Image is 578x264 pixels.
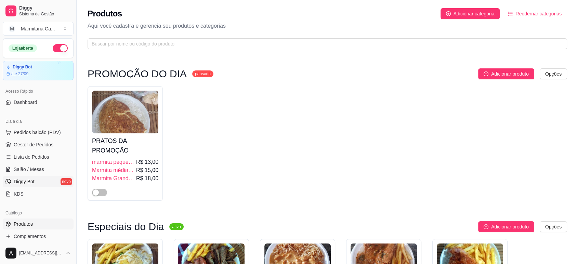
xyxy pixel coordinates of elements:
[19,250,63,256] span: [EMAIL_ADDRESS][DOMAIN_NAME]
[502,8,567,19] button: Reodernar categorias
[19,5,71,11] span: Diggy
[441,8,500,19] button: Adicionar categoria
[136,158,158,166] span: R$ 13,00
[11,71,28,77] article: até 27/09
[92,136,158,155] h4: PRATOS DA PROMOÇÃO
[88,70,187,78] h3: PROMOÇÃO DO DIA
[192,70,213,77] sup: pausada
[92,166,135,174] span: Marmita média 750ml
[92,40,557,48] input: Buscar por nome ou código do produto
[14,99,37,106] span: Dashboard
[14,178,35,185] span: Diggy Bot
[3,151,74,162] a: Lista de Pedidos
[92,174,135,183] span: Marmita Grande 1100ml
[21,25,55,32] div: Marmitaria Ca ...
[169,223,183,230] sup: ativa
[3,231,74,242] a: Complementos
[484,224,488,229] span: plus-circle
[14,190,24,197] span: KDS
[14,129,61,136] span: Pedidos balcão (PDV)
[14,154,49,160] span: Lista de Pedidos
[3,188,74,199] a: KDS
[88,223,164,231] h3: Especiais do Dia
[454,10,495,17] span: Adicionar categoria
[3,116,74,127] div: Dia a dia
[13,65,32,70] article: Diggy Bot
[14,233,46,240] span: Complementos
[491,223,529,230] span: Adicionar produto
[88,8,122,19] h2: Produtos
[484,71,488,76] span: plus-circle
[3,164,74,175] a: Salão / Mesas
[136,166,158,174] span: R$ 15,00
[3,97,74,108] a: Dashboard
[136,174,158,183] span: R$ 18,00
[545,70,562,78] span: Opções
[3,219,74,229] a: Produtos
[19,11,71,17] span: Sistema de Gestão
[478,221,534,232] button: Adicionar produto
[92,158,135,166] span: marmita pequena 500ml
[478,68,534,79] button: Adicionar produto
[508,11,513,16] span: ordered-list
[515,10,562,17] span: Reodernar categorias
[3,139,74,150] a: Gestor de Pedidos
[540,221,567,232] button: Opções
[3,176,74,187] a: Diggy Botnovo
[3,127,74,138] button: Pedidos balcão (PDV)
[545,223,562,230] span: Opções
[3,22,74,36] button: Select a team
[14,221,33,227] span: Produtos
[88,22,567,30] p: Aqui você cadastra e gerencia seu produtos e categorias
[14,141,53,148] span: Gestor de Pedidos
[540,68,567,79] button: Opções
[9,44,37,52] div: Loja aberta
[3,208,74,219] div: Catálogo
[53,44,68,52] button: Alterar Status
[3,61,74,80] a: Diggy Botaté 27/09
[92,91,158,133] img: product-image
[9,25,15,32] span: M
[14,166,44,173] span: Salão / Mesas
[3,86,74,97] div: Acesso Rápido
[3,245,74,261] button: [EMAIL_ADDRESS][DOMAIN_NAME]
[446,11,451,16] span: plus-circle
[491,70,529,78] span: Adicionar produto
[3,3,74,19] a: DiggySistema de Gestão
